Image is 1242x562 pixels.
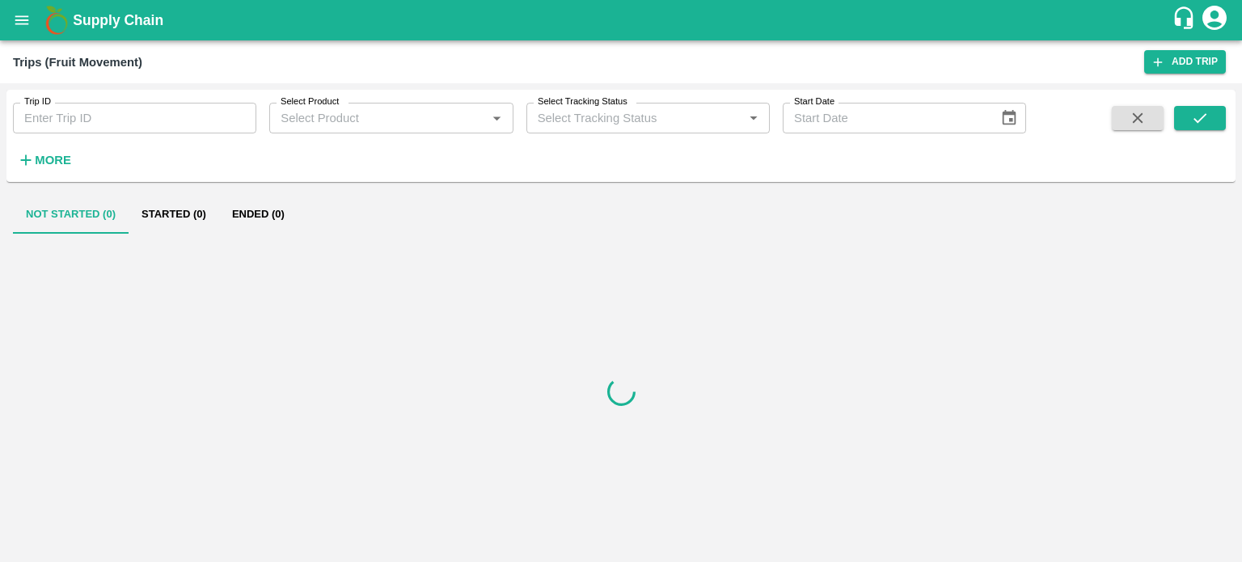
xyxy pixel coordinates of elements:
button: Started (0) [129,195,219,234]
label: Trip ID [24,95,51,108]
input: Select Product [274,108,481,129]
button: Ended (0) [219,195,298,234]
a: Supply Chain [73,9,1172,32]
strong: More [35,154,71,167]
div: account of current user [1200,3,1229,37]
input: Enter Trip ID [13,103,256,133]
img: logo [40,4,73,36]
div: Trips (Fruit Movement) [13,52,142,73]
button: Not Started (0) [13,195,129,234]
input: Select Tracking Status [531,108,717,129]
label: Select Product [281,95,339,108]
button: Open [486,108,507,129]
input: Start Date [783,103,987,133]
button: More [13,146,75,174]
button: open drawer [3,2,40,39]
a: Add Trip [1144,50,1226,74]
b: Supply Chain [73,12,163,28]
label: Start Date [794,95,834,108]
button: Open [743,108,764,129]
label: Select Tracking Status [538,95,627,108]
div: customer-support [1172,6,1200,35]
button: Choose date [994,103,1024,133]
